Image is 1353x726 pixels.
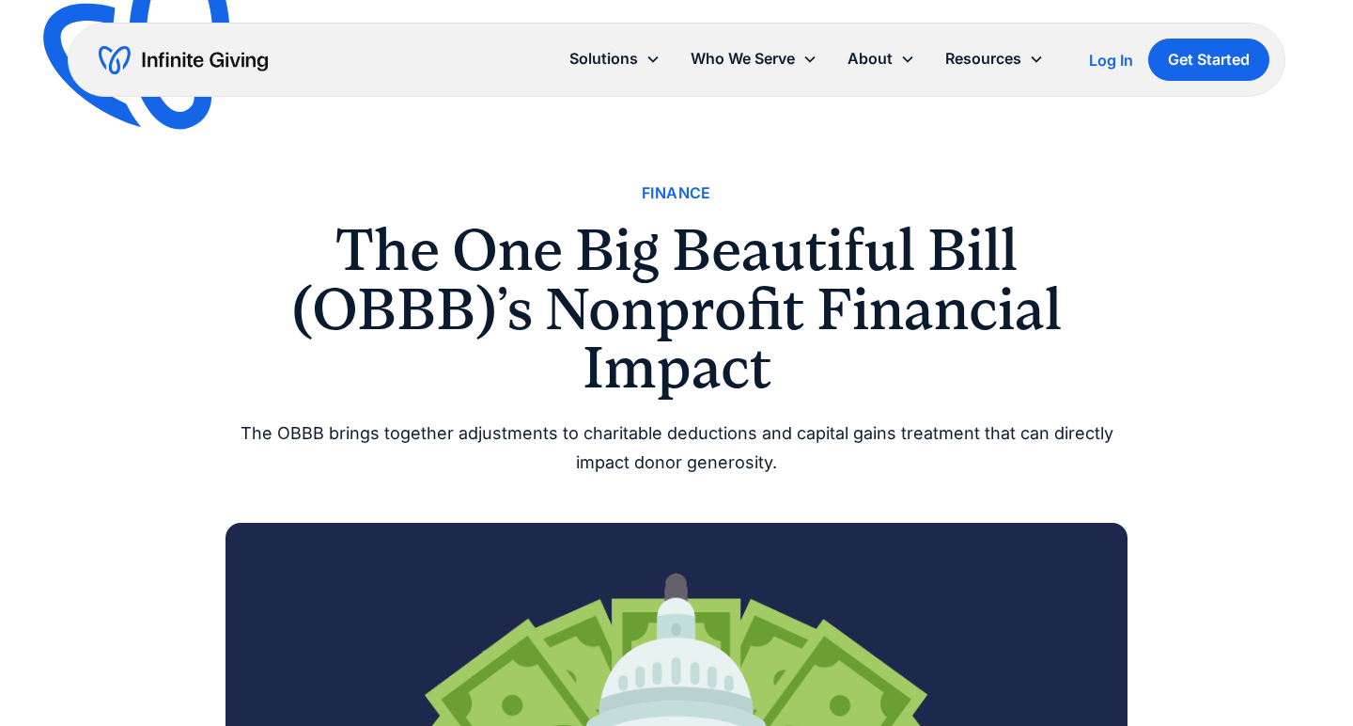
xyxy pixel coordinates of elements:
[225,221,1127,397] h1: The One Big Beautiful Bill (OBBB)’s Nonprofit Financial Impact
[945,46,1021,71] div: Resources
[99,45,268,75] a: home
[676,39,832,79] div: Who We Serve
[554,39,676,79] div: Solutions
[1089,49,1133,71] a: Log In
[1089,53,1133,68] div: Log In
[225,419,1127,477] div: The OBBB brings together adjustments to charitable deductions and capital gains treatment that ca...
[642,181,711,206] a: Finance
[848,46,893,71] div: About
[691,46,795,71] div: Who We Serve
[569,46,638,71] div: Solutions
[1148,39,1269,81] a: Get Started
[832,39,930,79] div: About
[930,39,1059,79] div: Resources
